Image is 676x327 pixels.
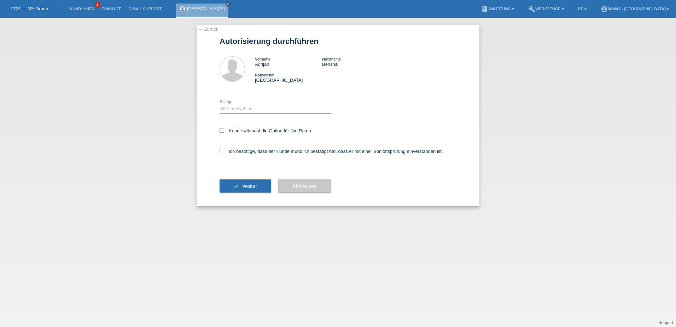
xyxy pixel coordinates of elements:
button: check Weiter [220,179,271,193]
a: bookAnleitung ▾ [478,7,518,11]
div: [GEOGRAPHIC_DATA] [255,72,322,83]
a: POS — MF Group [11,6,48,11]
span: Abbrechen [292,183,317,189]
a: DE ▾ [575,7,590,11]
label: Kunde wünscht die Option für fixe Raten [220,128,311,133]
span: Nationalität [255,73,274,77]
a: Einkäufe [98,7,125,11]
a: buildWerkzeuge ▾ [525,7,567,11]
div: Adrijan [255,56,322,67]
a: Kund*innen [66,7,98,11]
button: Abbrechen [278,179,331,193]
span: Weiter [243,183,257,189]
h1: Autorisierung durchführen [220,37,456,46]
span: 1 [94,2,100,8]
a: [PERSON_NAME] [187,6,225,11]
i: book [481,6,488,13]
i: build [528,6,535,13]
i: close [226,2,230,6]
span: Nachname [322,57,341,61]
div: Berisha [322,56,389,67]
a: ← Zurück [198,27,218,32]
i: account_circle [601,6,608,13]
i: check [234,183,239,189]
a: E-Mail Support [125,7,165,11]
a: close [226,2,231,7]
span: Vorname [255,57,270,61]
label: Ich bestätige, dass der Kunde mündlich bestätigt hat, dass er mit einer Bonitätsprüfung einversta... [220,149,443,154]
a: Support [658,320,673,325]
a: account_circlem-way - [GEOGRAPHIC_DATA] ▾ [597,7,672,11]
